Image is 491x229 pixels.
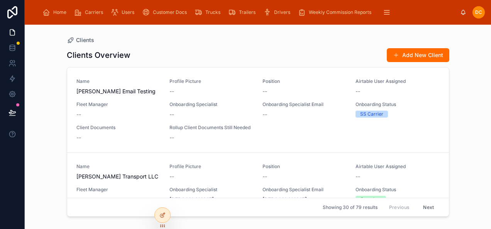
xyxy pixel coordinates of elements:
button: Next [418,201,439,213]
span: Users [122,9,134,15]
span: Clients [76,36,94,44]
span: -- [76,196,81,204]
span: Carriers [85,9,103,15]
span: [PERSON_NAME] Transport LLC [76,173,160,180]
a: Trailers [226,5,261,19]
span: Fleet Manager [76,101,160,108]
span: Profile Picture [169,163,253,170]
span: -- [169,88,174,95]
span: Weekly Commission Reports [309,9,371,15]
a: Home [40,5,72,19]
span: [PERSON_NAME][EMAIL_ADDRESS][DOMAIN_NAME] [262,196,346,219]
span: Drivers [274,9,290,15]
span: -- [356,173,360,180]
span: [PERSON_NAME] Email Testing [76,88,160,95]
span: -- [76,134,81,141]
span: Position [262,78,346,84]
a: Name[PERSON_NAME] Email TestingProfile Picture--Position--Airtable User Assigned--Fleet Manager--... [67,67,449,153]
span: Trucks [205,9,220,15]
span: Name [76,163,160,170]
a: Customer Docs [140,5,192,19]
span: [PERSON_NAME] [169,196,253,204]
span: Onboarding Specialist Email [262,187,346,193]
span: Trailers [239,9,256,15]
span: -- [262,173,267,180]
span: Airtable User Assigned [356,163,439,170]
a: Weekly Commission Reports [296,5,377,19]
span: Profile Picture [169,78,253,84]
span: DC [475,9,482,15]
span: Airtable User Assigned [356,78,439,84]
span: -- [356,88,360,95]
a: Drivers [261,5,296,19]
span: Showing 30 of 79 results [323,204,378,210]
span: Rollup Client Documents Still Needed [169,125,253,131]
span: -- [262,111,267,118]
span: Onboarding Specialist [169,101,253,108]
span: Onboarding Specialist Email [262,101,346,108]
span: -- [169,173,174,180]
span: Home [53,9,66,15]
span: Name [76,78,160,84]
span: Onboarding Specialist [169,187,253,193]
span: Onboarding Status [356,101,439,108]
a: Users [108,5,140,19]
span: -- [76,111,81,118]
a: Trucks [192,5,226,19]
div: Complete [360,196,381,203]
div: scrollable content [37,4,460,21]
span: Client Documents [76,125,160,131]
span: Position [262,163,346,170]
span: Onboarding Status [356,187,439,193]
span: -- [262,88,267,95]
span: -- [169,134,174,141]
span: -- [169,111,174,118]
h1: Clients Overview [67,50,130,61]
a: Carriers [72,5,108,19]
span: Fleet Manager [76,187,160,193]
div: SS Carrier [360,111,383,118]
span: Customer Docs [153,9,187,15]
a: Clients [67,36,94,44]
button: Add New Client [387,48,449,62]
